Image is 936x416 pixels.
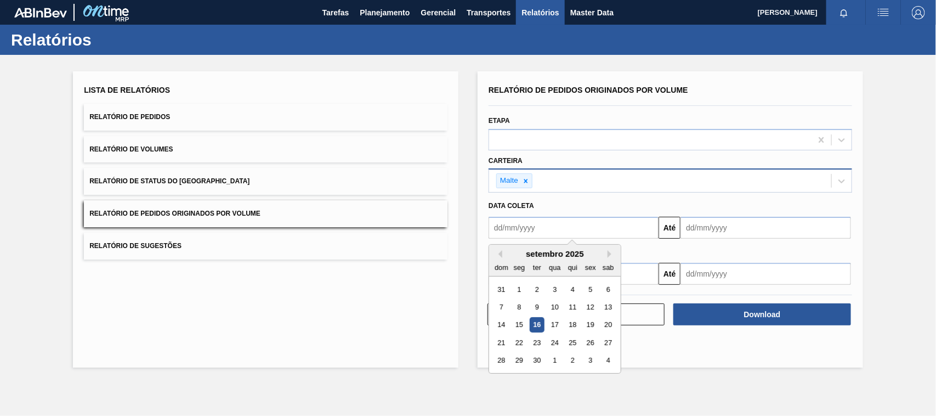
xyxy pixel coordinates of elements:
[84,168,447,195] button: Relatório de Status do [GEOGRAPHIC_DATA]
[547,260,562,275] div: qua
[322,6,349,19] span: Tarefas
[487,303,665,325] button: Limpar
[680,263,850,285] input: dd/mm/yyyy
[512,300,527,314] div: Choose segunda-feira, 8 de setembro de 2025
[89,210,260,217] span: Relatório de Pedidos Originados por Volume
[659,263,680,285] button: Até
[826,5,861,20] button: Notificações
[521,6,559,19] span: Relatórios
[89,145,173,153] span: Relatório de Volumes
[530,335,544,350] div: Choose terça-feira, 23 de setembro de 2025
[489,217,659,239] input: dd/mm/yyyy
[601,260,616,275] div: sab
[547,318,562,333] div: Choose quarta-feira, 17 de setembro de 2025
[84,136,447,163] button: Relatório de Volumes
[84,104,447,131] button: Relatório de Pedidos
[583,353,598,368] div: Choose sexta-feira, 3 de outubro de 2025
[84,233,447,260] button: Relatório de Sugestões
[492,280,617,369] div: month 2025-09
[494,300,509,314] div: Choose domingo, 7 de setembro de 2025
[530,300,544,314] div: Choose terça-feira, 9 de setembro de 2025
[565,260,580,275] div: qui
[84,200,447,227] button: Relatório de Pedidos Originados por Volume
[512,260,527,275] div: seg
[583,260,598,275] div: sex
[583,335,598,350] div: Choose sexta-feira, 26 de setembro de 2025
[565,300,580,314] div: Choose quinta-feira, 11 de setembro de 2025
[84,86,170,94] span: Lista de Relatórios
[421,6,456,19] span: Gerencial
[467,6,510,19] span: Transportes
[512,318,527,333] div: Choose segunda-feira, 15 de setembro de 2025
[489,86,688,94] span: Relatório de Pedidos Originados por Volume
[494,335,509,350] div: Choose domingo, 21 de setembro de 2025
[601,300,616,314] div: Choose sábado, 13 de setembro de 2025
[583,318,598,333] div: Choose sexta-feira, 19 de setembro de 2025
[565,353,580,368] div: Choose quinta-feira, 2 de outubro de 2025
[512,335,527,350] div: Choose segunda-feira, 22 de setembro de 2025
[489,157,523,165] label: Carteira
[489,249,621,258] div: setembro 2025
[89,242,181,250] span: Relatório de Sugestões
[530,260,544,275] div: ter
[530,282,544,297] div: Choose terça-feira, 2 de setembro de 2025
[608,250,615,258] button: Next Month
[495,250,502,258] button: Previous Month
[547,353,562,368] div: Choose quarta-feira, 1 de outubro de 2025
[11,33,206,46] h1: Relatórios
[583,282,598,297] div: Choose sexta-feira, 5 de setembro de 2025
[565,335,580,350] div: Choose quinta-feira, 25 de setembro de 2025
[89,113,170,121] span: Relatório de Pedidos
[512,282,527,297] div: Choose segunda-feira, 1 de setembro de 2025
[565,282,580,297] div: Choose quinta-feira, 4 de setembro de 2025
[583,300,598,314] div: Choose sexta-feira, 12 de setembro de 2025
[494,282,509,297] div: Choose domingo, 31 de agosto de 2025
[912,6,925,19] img: Logout
[494,260,509,275] div: dom
[877,6,890,19] img: userActions
[89,177,249,185] span: Relatório de Status do [GEOGRAPHIC_DATA]
[512,353,527,368] div: Choose segunda-feira, 29 de setembro de 2025
[489,117,510,125] label: Etapa
[530,318,544,333] div: Choose terça-feira, 16 de setembro de 2025
[547,282,562,297] div: Choose quarta-feira, 3 de setembro de 2025
[570,6,614,19] span: Master Data
[565,318,580,333] div: Choose quinta-feira, 18 de setembro de 2025
[497,174,520,188] div: Malte
[547,300,562,314] div: Choose quarta-feira, 10 de setembro de 2025
[601,282,616,297] div: Choose sábado, 6 de setembro de 2025
[673,303,850,325] button: Download
[494,318,509,333] div: Choose domingo, 14 de setembro de 2025
[14,8,67,18] img: TNhmsLtSVTkK8tSr43FrP2fwEKptu5GPRR3wAAAABJRU5ErkJggg==
[659,217,680,239] button: Até
[680,217,850,239] input: dd/mm/yyyy
[360,6,410,19] span: Planejamento
[489,202,534,210] span: Data coleta
[601,353,616,368] div: Choose sábado, 4 de outubro de 2025
[530,353,544,368] div: Choose terça-feira, 30 de setembro de 2025
[601,318,616,333] div: Choose sábado, 20 de setembro de 2025
[601,335,616,350] div: Choose sábado, 27 de setembro de 2025
[494,353,509,368] div: Choose domingo, 28 de setembro de 2025
[547,335,562,350] div: Choose quarta-feira, 24 de setembro de 2025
